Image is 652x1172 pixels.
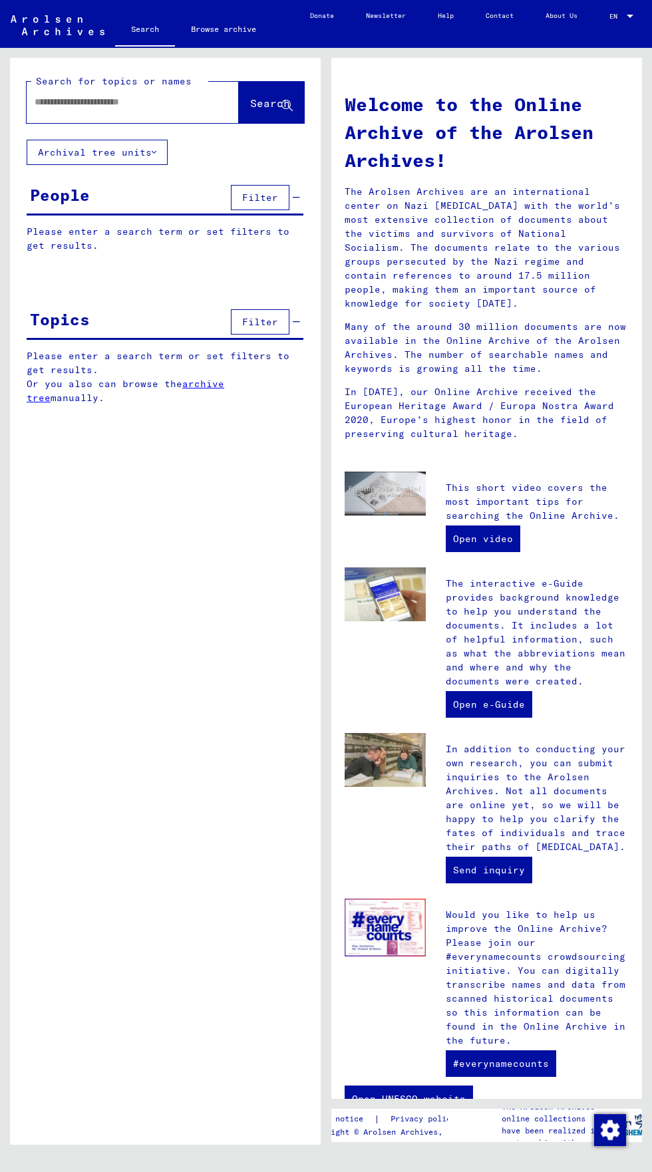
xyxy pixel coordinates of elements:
img: enc.jpg [345,899,426,956]
div: Topics [30,307,90,331]
a: Send inquiry [446,857,532,883]
mat-label: Search for topics or names [36,75,192,87]
a: Search [115,13,175,48]
a: archive tree [27,378,224,404]
a: Open video [446,525,520,552]
button: Archival tree units [27,140,168,165]
p: This short video covers the most important tips for searching the Online Archive. [446,481,629,523]
a: #everynamecounts [446,1050,556,1077]
span: Search [250,96,290,110]
p: Please enter a search term or set filters to get results. [27,225,303,253]
span: Filter [242,316,278,328]
img: Arolsen_neg.svg [11,15,104,35]
a: Privacy policy [380,1112,472,1126]
p: The Arolsen Archives are an international center on Nazi [MEDICAL_DATA] with the world’s most ext... [345,185,629,311]
span: EN [609,13,624,20]
img: video.jpg [345,472,426,516]
h1: Welcome to the Online Archive of the Arolsen Archives! [345,90,629,174]
p: have been realized in partnership with [502,1125,603,1149]
p: The Arolsen Archives online collections [502,1101,603,1125]
span: Filter [242,192,278,204]
p: In addition to conducting your own research, you can submit inquiries to the Arolsen Archives. No... [446,742,629,854]
p: Many of the around 30 million documents are now available in the Online Archive of the Arolsen Ar... [345,320,629,376]
button: Search [239,82,304,123]
p: Copyright © Arolsen Archives, 2021 [307,1126,472,1138]
button: Filter [231,185,289,210]
div: Change consent [593,1113,625,1145]
p: The interactive e-Guide provides background knowledge to help you understand the documents. It in... [446,577,629,688]
div: | [307,1112,472,1126]
a: Open e-Guide [446,691,532,718]
p: Please enter a search term or set filters to get results. Or you also can browse the manually. [27,349,304,405]
img: Change consent [594,1114,626,1146]
a: Open UNESCO website [345,1086,473,1112]
a: Browse archive [175,13,272,45]
button: Filter [231,309,289,335]
a: Legal notice [307,1112,374,1126]
img: inquiries.jpg [345,733,426,788]
p: Would you like to help us improve the Online Archive? Please join our #everynamecounts crowdsourc... [446,908,629,1048]
p: In [DATE], our Online Archive received the European Heritage Award / Europa Nostra Award 2020, Eu... [345,385,629,441]
img: eguide.jpg [345,567,426,622]
div: People [30,183,90,207]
